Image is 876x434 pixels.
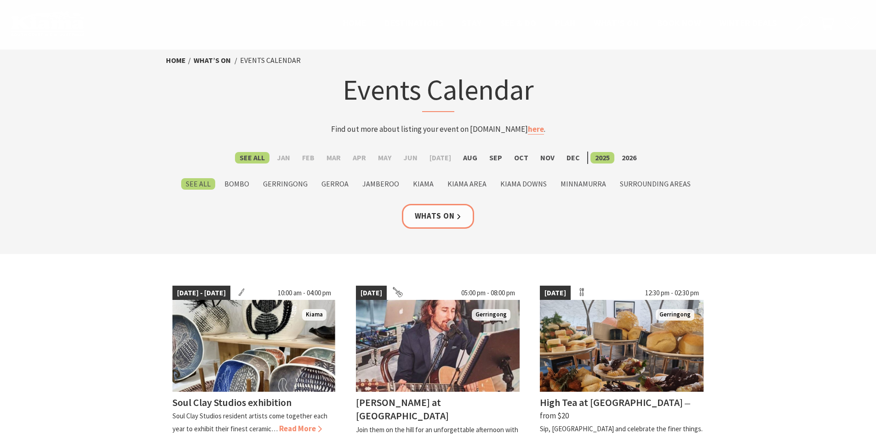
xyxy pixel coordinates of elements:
[617,152,641,163] label: 2026
[194,56,231,65] a: What’s On
[590,152,614,163] label: 2025
[220,178,254,190] label: Bombo
[399,152,422,163] label: Jun
[457,286,520,300] span: 05:00 pm - 08:00 pm
[462,17,482,28] span: Stay
[500,17,537,28] span: See & Do
[258,71,618,112] h1: Events Calendar
[402,204,475,228] a: Whats On
[485,152,507,163] label: Sep
[273,286,336,300] span: 10:00 am - 04:00 pm
[272,152,295,163] label: Jan
[458,152,482,163] label: Aug
[334,16,786,31] nav: Main Menu
[172,286,230,300] span: [DATE] - [DATE]
[657,17,701,28] span: Book now
[279,423,322,434] span: Read More
[555,17,576,28] span: Plan
[172,396,292,409] h4: Soul Clay Studios exhibition
[384,17,443,28] span: Destinations
[322,152,345,163] label: Mar
[356,396,449,422] h4: [PERSON_NAME] at [GEOGRAPHIC_DATA]
[258,123,618,135] p: Find out more about listing your event on [DOMAIN_NAME] .
[235,152,269,163] label: See All
[172,300,336,392] img: Clay display
[298,152,319,163] label: Feb
[719,17,777,28] span: Winter Deals
[540,286,571,300] span: [DATE]
[425,152,456,163] label: [DATE]
[536,152,559,163] label: Nov
[408,178,438,190] label: Kiama
[556,178,611,190] label: Minnamurra
[656,309,694,321] span: Gerringong
[356,286,387,300] span: [DATE]
[356,300,520,392] img: Anthony Hughes
[540,300,704,392] img: High Tea
[528,124,544,135] a: here
[641,286,704,300] span: 12:30 pm - 02:30 pm
[510,152,533,163] label: Oct
[540,396,683,409] h4: High Tea at [GEOGRAPHIC_DATA]
[11,11,85,36] img: Kiama Logo
[373,152,396,163] label: May
[562,152,584,163] label: Dec
[240,55,301,67] li: Events Calendar
[302,309,326,321] span: Kiama
[317,178,353,190] label: Gerroa
[172,411,327,433] p: Soul Clay Studios resident artists come together each year to exhibit their finest ceramic…
[181,178,215,190] label: See All
[443,178,491,190] label: Kiama Area
[348,152,371,163] label: Apr
[496,178,551,190] label: Kiama Downs
[615,178,695,190] label: Surrounding Areas
[472,309,510,321] span: Gerringong
[358,178,404,190] label: Jamberoo
[343,17,366,28] span: Home
[594,17,639,28] span: What’s On
[258,178,312,190] label: Gerringong
[166,56,186,65] a: Home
